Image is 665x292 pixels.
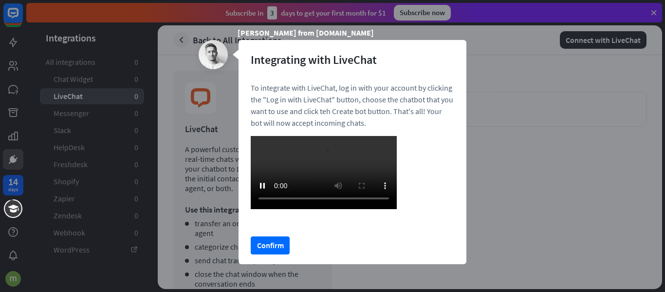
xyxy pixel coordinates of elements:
div: Integrating with LiveChat [239,40,466,67]
div: [PERSON_NAME] from [DOMAIN_NAME] [238,28,466,38]
button: Confirm [251,236,290,254]
p: To integrate with LiveChat, log in with your account by clicking the "Log in with LiveChat" butto... [251,82,454,129]
video: Your browser does not support the video tag. [251,136,397,209]
button: Open LiveChat chat widget [8,4,37,33]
